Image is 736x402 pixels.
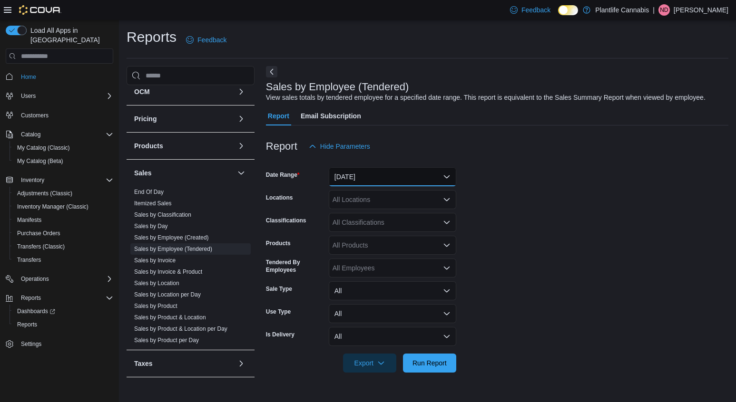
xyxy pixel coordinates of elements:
[17,256,41,264] span: Transfers
[134,168,234,178] button: Sales
[17,90,39,102] button: Users
[236,113,247,124] button: Pricing
[10,240,117,253] button: Transfers (Classic)
[134,246,212,252] a: Sales by Employee (Tendered)
[266,285,292,293] label: Sale Type
[13,254,113,266] span: Transfers
[10,305,117,318] a: Dashboards
[17,144,70,152] span: My Catalog (Classic)
[134,200,172,207] span: Itemized Sales
[21,176,44,184] span: Inventory
[17,203,88,211] span: Inventory Manager (Classic)
[17,338,45,350] a: Settings
[301,106,361,125] span: Email Subscription
[134,314,206,321] span: Sales by Product & Location
[134,359,234,368] button: Taxes
[10,253,117,267] button: Transfers
[17,292,113,304] span: Reports
[17,216,41,224] span: Manifests
[674,4,728,16] p: [PERSON_NAME]
[403,354,456,373] button: Run Report
[266,93,706,103] div: View sales totals by tendered employee for a specified date range. This report is equivalent to t...
[10,200,117,213] button: Inventory Manager (Classic)
[2,173,117,187] button: Inventory
[197,35,226,45] span: Feedback
[558,5,578,15] input: Dark Mode
[506,0,554,19] a: Feedback
[134,268,202,275] a: Sales by Invoice & Product
[13,142,113,153] span: My Catalog (Classic)
[134,211,191,219] span: Sales by Classification
[13,319,113,330] span: Reports
[21,112,49,119] span: Customers
[17,110,52,121] a: Customers
[13,228,113,239] span: Purchase Orders
[134,268,202,276] span: Sales by Invoice & Product
[10,318,117,331] button: Reports
[134,114,234,124] button: Pricing
[17,174,113,186] span: Inventory
[134,257,176,264] a: Sales by Invoice
[134,234,209,241] span: Sales by Employee (Created)
[329,304,456,323] button: All
[266,66,277,77] button: Next
[2,337,117,351] button: Settings
[13,228,64,239] a: Purchase Orders
[13,201,92,212] a: Inventory Manager (Classic)
[521,5,550,15] span: Feedback
[134,87,234,96] button: OCM
[127,186,255,350] div: Sales
[17,174,48,186] button: Inventory
[17,338,113,350] span: Settings
[134,188,164,196] span: End Of Day
[266,308,291,316] label: Use Type
[236,167,247,179] button: Sales
[127,28,177,47] h1: Reports
[2,291,117,305] button: Reports
[134,359,153,368] h3: Taxes
[412,358,447,368] span: Run Report
[13,188,113,199] span: Adjustments (Classic)
[134,141,234,151] button: Products
[134,189,164,195] a: End Of Day
[17,273,113,285] span: Operations
[17,190,72,197] span: Adjustments (Classic)
[134,223,168,230] a: Sales by Day
[13,155,67,167] a: My Catalog (Beta)
[13,214,45,226] a: Manifests
[10,213,117,227] button: Manifests
[13,142,74,153] a: My Catalog (Classic)
[343,354,396,373] button: Export
[443,196,451,203] button: Open list of options
[653,4,655,16] p: |
[17,129,44,140] button: Catalog
[134,325,227,332] a: Sales by Product & Location per Day
[134,303,177,309] a: Sales by Product
[595,4,649,16] p: Plantlife Cannabis
[13,155,113,167] span: My Catalog (Beta)
[349,354,391,373] span: Export
[266,171,300,179] label: Date Range
[266,217,306,224] label: Classifications
[329,167,456,186] button: [DATE]
[182,30,230,49] a: Feedback
[21,275,49,283] span: Operations
[236,140,247,152] button: Products
[134,87,150,96] h3: OCM
[17,70,113,82] span: Home
[13,254,45,266] a: Transfers
[134,336,199,344] span: Sales by Product per Day
[19,5,61,15] img: Cova
[134,291,201,298] a: Sales by Location per Day
[21,131,40,138] span: Catalog
[21,73,36,81] span: Home
[134,302,177,310] span: Sales by Product
[658,4,670,16] div: Nick Dickson
[17,243,65,250] span: Transfers (Classic)
[329,327,456,346] button: All
[17,129,113,140] span: Catalog
[10,227,117,240] button: Purchase Orders
[660,4,668,16] span: ND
